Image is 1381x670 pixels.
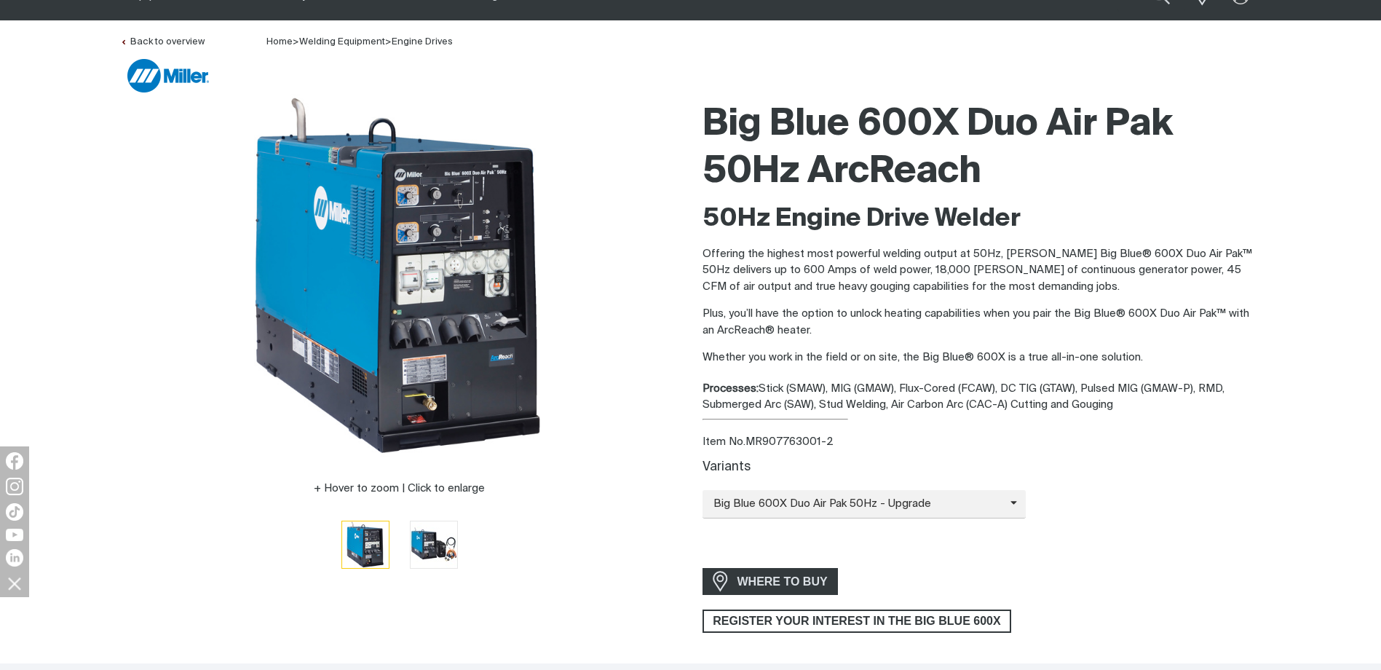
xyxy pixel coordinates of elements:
[704,610,1010,633] span: REGISTER YOUR INTEREST IN THE BIG BLUE 600X
[703,203,1262,235] h2: 50Hz Engine Drive Welder
[728,570,837,594] span: WHERE TO BUY
[120,37,205,47] a: Back to overview
[341,521,389,569] button: Go to slide 1
[703,496,1010,513] span: Big Blue 600X Duo Air Pak 50Hz - Upgrade
[305,480,494,497] button: Hover to zoom | Click to enlarge
[342,521,389,568] img: Big Blue 600X Duo Air Pak 50Hz ArcReach
[411,521,457,568] img: Big Blue 600X Duo Air Pak 50Hz ArcReach
[6,529,23,541] img: YouTube
[703,246,1262,296] p: Offering the highest most powerful welding output at 50Hz, [PERSON_NAME] Big Blue® 600X Duo Air P...
[703,306,1262,339] p: Plus, you’ll have the option to unlock heating capabilities when you pair the Big Blue® 600X Duo ...
[703,434,1262,451] div: Item No. MR907763001-2
[392,37,453,47] a: Engine Drives
[703,101,1262,196] h1: Big Blue 600X Duo Air Pak 50Hz ArcReach
[6,503,23,521] img: TikTok
[266,37,293,47] a: Home
[6,478,23,495] img: Instagram
[703,461,751,473] label: Variants
[385,37,392,47] span: >
[6,549,23,567] img: LinkedIn
[6,452,23,470] img: Facebook
[703,383,759,394] strong: Processes:
[703,610,1012,633] a: REGISTER YOUR INTEREST IN THE BIG BLUE 600X
[703,381,1262,414] div: Stick (SMAW), MIG (GMAW), Flux-Cored (FCAW), DC TIG (GTAW), Pulsed MIG (GMAW-P), RMD, Submerged A...
[2,571,27,596] img: hide socials
[218,94,582,458] img: Big Blue 600X Duo Air Pak 50Hz ArcReach
[703,350,1262,366] p: Whether you work in the field or on site, the Big Blue® 600X is a true all-in-one solution.
[293,37,299,47] span: >
[703,568,839,595] a: WHERE TO BUY
[299,37,385,47] a: Welding Equipment
[410,521,458,569] button: Go to slide 2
